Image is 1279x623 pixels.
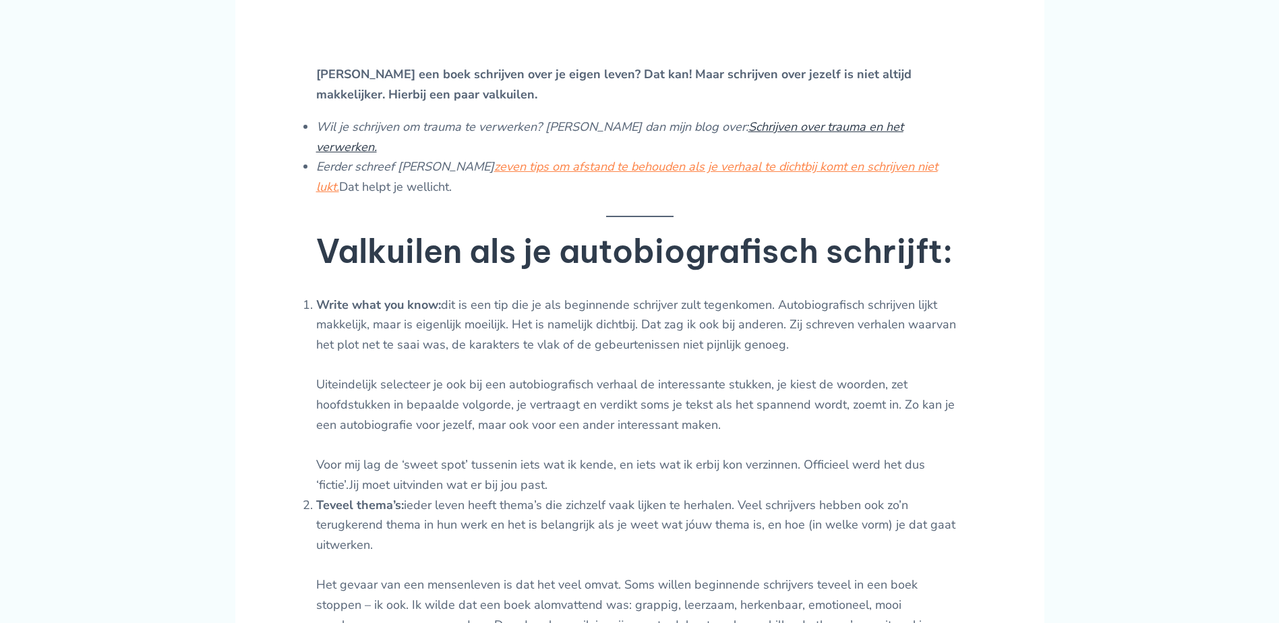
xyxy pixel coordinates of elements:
h2: Valkuilen als je autobiografisch schrijft: [316,231,963,272]
strong: Hierbij een paar valkuilen. [388,86,537,102]
li: dit is een tip die je als beginnende schrijver zult tegenkomen. Autobiografisch schrijven lijkt m... [316,295,963,496]
strong: [PERSON_NAME] een boek schrijven over je eigen leven? Dat kan! Maar schrijven over jezelf is niet... [316,66,912,102]
li: Dat helpt je wellicht. [316,157,963,197]
em: Wil je schrijven om trauma te verwerken? [PERSON_NAME] dan mijn blog over: [316,119,903,155]
strong: Teveel [316,497,353,513]
strong: thema’s: [357,497,404,513]
em: Eerder schreef [PERSON_NAME] [316,158,938,195]
a: Schrijven over trauma en het verwerken. [316,119,903,155]
strong: Write what you know: [316,297,441,313]
a: zeven tips om afstand te behouden als je verhaal te dichtbij komt en schrijven niet lukt. [316,158,938,195]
